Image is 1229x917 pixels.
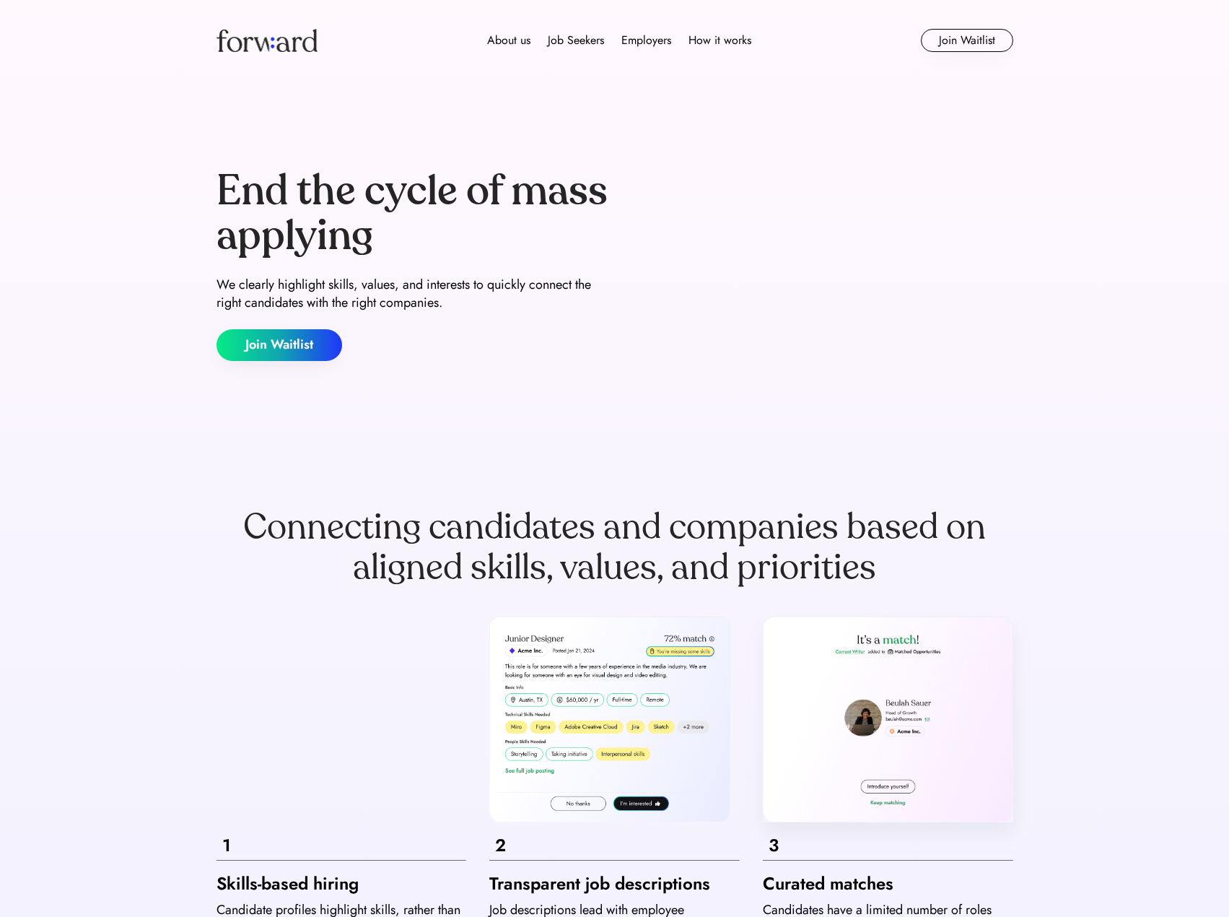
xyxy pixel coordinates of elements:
[487,32,530,49] div: About us
[763,617,1013,822] img: carousel-3.png
[921,29,1013,52] button: Join Waitlist
[495,834,734,857] div: 2
[489,872,740,895] div: Transparent job descriptions
[222,834,461,857] div: 1
[217,169,609,258] div: End the cycle of mass applying
[217,507,1013,588] div: Connecting candidates and companies based on aligned skills, values, and priorities
[548,32,604,49] div: Job Seekers
[489,617,740,822] img: carousel-2.png
[217,617,467,822] img: yH5BAEAAAAALAAAAAABAAEAAAIBRAA7
[769,834,1007,857] div: 3
[763,872,1013,895] div: Curated matches
[621,110,1013,420] img: yH5BAEAAAAALAAAAAABAAEAAAIBRAA7
[217,872,467,895] div: Skills-based hiring
[688,32,751,49] div: How it works
[217,329,342,361] button: Join Waitlist
[217,29,318,52] img: Forward logo
[217,276,609,312] div: We clearly highlight skills, values, and interests to quickly connect the right candidates with t...
[621,32,671,49] div: Employers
